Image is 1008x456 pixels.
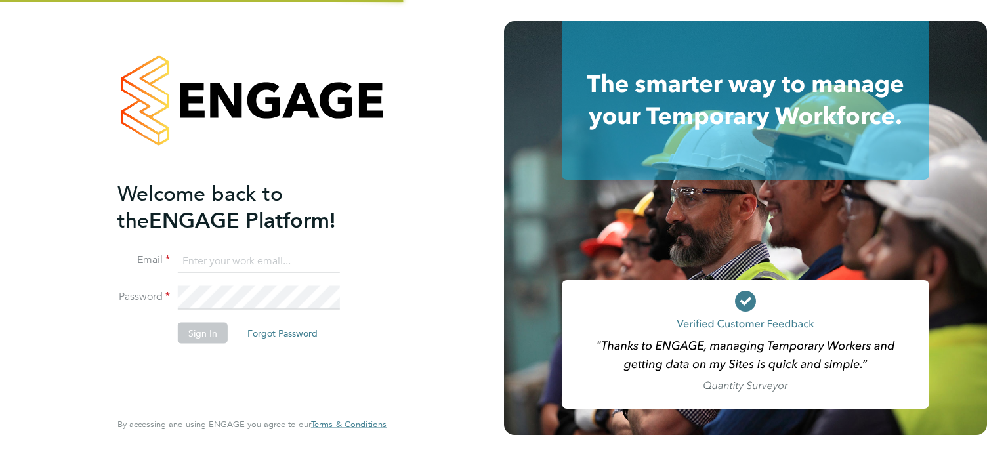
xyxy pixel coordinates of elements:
[117,180,373,234] h2: ENGAGE Platform!
[117,290,170,304] label: Password
[117,419,387,430] span: By accessing and using ENGAGE you agree to our
[237,323,328,344] button: Forgot Password
[178,249,340,273] input: Enter your work email...
[117,253,170,267] label: Email
[311,419,387,430] a: Terms & Conditions
[117,180,283,233] span: Welcome back to the
[178,323,228,344] button: Sign In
